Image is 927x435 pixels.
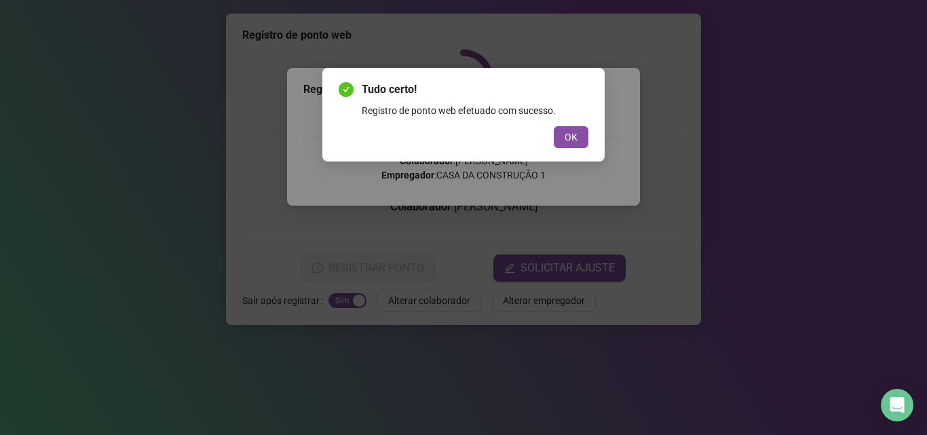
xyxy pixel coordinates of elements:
span: Tudo certo! [362,81,588,98]
div: Open Intercom Messenger [881,389,913,421]
div: Registro de ponto web efetuado com sucesso. [362,103,588,118]
button: OK [554,126,588,148]
span: OK [565,130,578,145]
span: check-circle [339,82,354,97]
